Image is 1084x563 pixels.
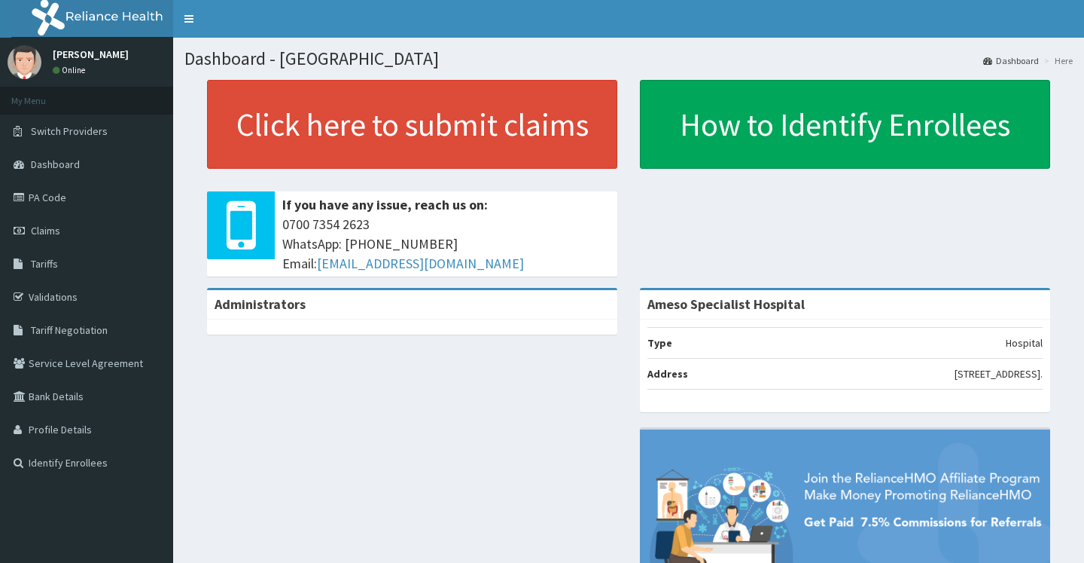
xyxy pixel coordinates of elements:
a: Click here to submit claims [207,80,617,169]
span: Dashboard [31,158,80,171]
span: 0700 7354 2623 WhatsApp: [PHONE_NUMBER] Email: [282,215,610,273]
a: [EMAIL_ADDRESS][DOMAIN_NAME] [317,255,524,272]
a: How to Identify Enrollees [640,80,1050,169]
span: Switch Providers [31,124,108,138]
b: Address [647,367,688,381]
p: [PERSON_NAME] [53,49,129,60]
span: Tariff Negotiation [31,323,108,337]
img: User Image [8,45,41,79]
a: Dashboard [983,54,1039,67]
p: [STREET_ADDRESS]. [955,366,1043,381]
h1: Dashboard - [GEOGRAPHIC_DATA] [184,49,1073,69]
b: Type [647,336,672,350]
strong: Ameso Specialist Hospital [647,295,805,313]
b: If you have any issue, reach us on: [282,196,488,213]
b: Administrators [215,295,306,313]
span: Tariffs [31,257,58,271]
li: Here [1040,54,1073,67]
p: Hospital [1006,335,1043,350]
a: Online [53,65,89,75]
span: Claims [31,224,60,237]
